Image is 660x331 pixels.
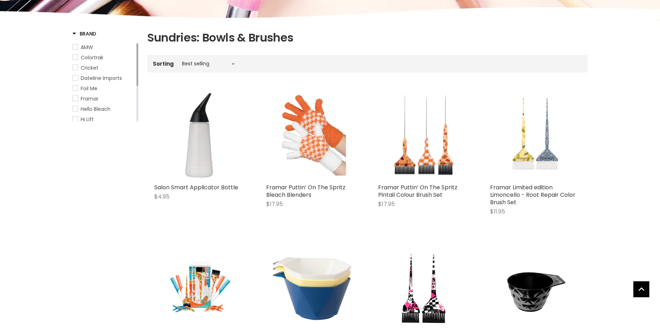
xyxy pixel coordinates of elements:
a: Hi Lift [73,115,135,123]
h3: Brand [73,30,97,37]
span: AMW [81,44,93,51]
img: Salon Smart Applicator Bottle [154,89,245,180]
h1: Sundries: Bowls & Brushes [147,30,588,45]
a: Salon Smart Applicator Bottle [154,183,238,191]
span: Dateline Imports [81,75,122,82]
a: Framar Puttin’ On The Spritz Pintail Colour Brush Set [378,183,457,199]
img: Framar Puttin’ On The Spritz Bleach Blenders [266,89,357,180]
span: $17.95 [378,200,395,208]
img: Framar Puttin’ On The Spritz Pintail Colour Brush Set [378,89,469,180]
a: Framar Puttin’ On The Spritz Bleach Blenders [266,183,345,199]
a: Foil Me [73,85,135,92]
img: Framar Limited edition Limoncello - Root Repair Color Brush Set [493,89,578,180]
a: Dateline Imports [73,74,135,82]
span: Cricket [81,64,98,71]
a: Colortrak [73,54,135,61]
a: Framar Limited edition Limoncello - Root Repair Color Brush Set [490,89,581,180]
span: Hi Lift [81,116,94,123]
span: Colortrak [81,54,103,61]
span: Foil Me [81,85,97,92]
span: Hello Bleach [81,105,111,113]
label: Sorting [153,61,174,67]
span: $4.95 [154,192,170,201]
a: Framar [73,95,135,103]
span: Framar [81,95,98,102]
span: $11.95 [490,207,505,216]
a: Framar Limited edition Limoncello - Root Repair Color Brush Set [490,183,575,206]
a: AMW [73,43,135,51]
span: $17.95 [266,200,283,208]
a: Cricket [73,64,135,72]
a: Hello Bleach [73,105,135,113]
